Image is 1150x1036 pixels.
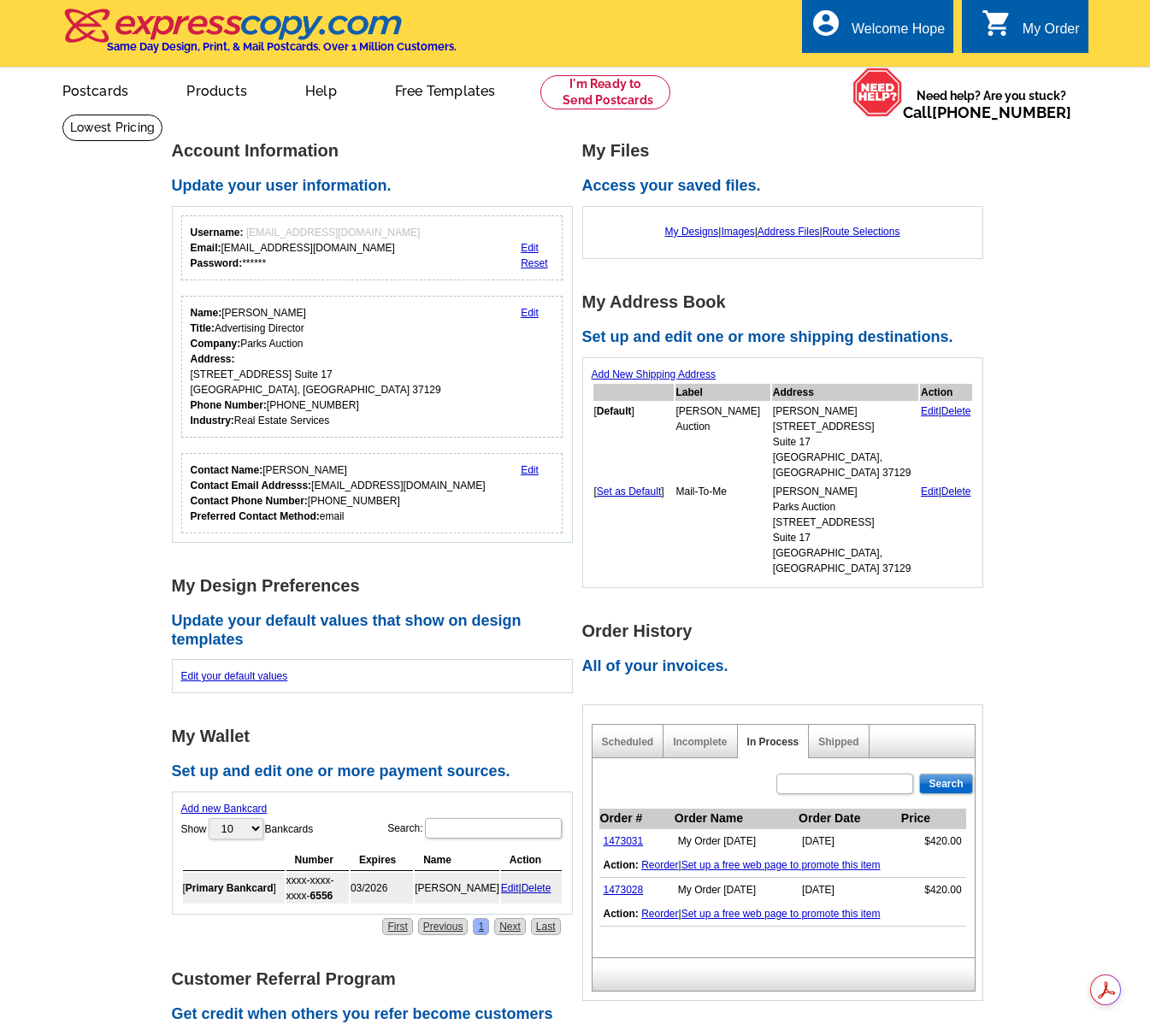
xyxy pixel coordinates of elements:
[599,809,674,829] th: Order #
[604,859,639,871] b: Action:
[920,483,972,577] td: |
[181,803,268,815] a: Add new Bankcard
[582,293,993,311] h1: My Address Book
[35,69,156,109] a: Postcards
[721,226,754,238] a: Images
[172,612,582,649] h2: Update your default values that show on design templates
[191,225,421,271] div: [EMAIL_ADDRESS][DOMAIN_NAME] ******
[415,873,499,904] td: [PERSON_NAME]
[181,453,563,533] div: Who should we contact regarding order issues?
[818,736,858,748] a: Shipped
[604,884,644,896] a: 1473028
[501,882,519,894] a: Edit
[903,87,1080,121] span: Need help? Are you stuck?
[172,970,582,988] h1: Customer Referral Program
[181,670,288,682] a: Edit your default values
[674,829,798,854] td: My Order [DATE]
[521,242,539,254] a: Edit
[387,816,563,840] label: Search:
[310,890,333,902] strong: 6556
[191,415,234,427] strong: Industry:
[675,483,770,577] td: Mail-To-Me
[919,774,972,794] input: Search
[191,338,241,350] strong: Company:
[597,405,632,417] b: Default
[531,918,561,935] a: Last
[811,8,841,38] i: account_circle
[903,103,1071,121] span: Call
[674,878,798,903] td: My Order [DATE]
[351,873,413,904] td: 03/2026
[191,257,243,269] strong: Password:
[932,103,1071,121] a: [PHONE_NUMBER]
[181,816,314,841] label: Show Bankcards
[582,622,993,640] h1: Order History
[181,296,563,438] div: Your personal details.
[246,227,420,238] span: [EMAIL_ADDRESS][DOMAIN_NAME]
[191,227,244,238] strong: Username:
[368,69,523,109] a: Free Templates
[798,829,900,854] td: [DATE]
[159,69,274,109] a: Products
[62,21,457,53] a: Same Day Design, Print, & Mail Postcards. Over 1 Million Customers.
[900,878,966,903] td: $420.00
[982,19,1080,40] a: shopping_cart My Order
[351,850,413,871] th: Expires
[921,486,939,497] a: Edit
[941,486,971,497] a: Delete
[675,384,770,401] th: Label
[521,464,539,476] a: Edit
[494,918,526,935] a: Next
[191,462,486,524] div: [PERSON_NAME] [EMAIL_ADDRESS][DOMAIN_NAME] [PHONE_NUMBER] email
[172,177,582,196] h2: Update your user information.
[772,403,918,481] td: [PERSON_NAME] [STREET_ADDRESS] Suite 17 [GEOGRAPHIC_DATA], [GEOGRAPHIC_DATA] 37129
[674,809,798,829] th: Order Name
[521,257,547,269] a: Reset
[582,142,993,160] h1: My Files
[592,368,716,380] a: Add New Shipping Address
[920,384,972,401] th: Action
[186,882,274,894] b: Primary Bankcard
[191,353,235,365] strong: Address:
[415,850,499,871] th: Name
[592,215,974,248] div: | | |
[681,859,881,871] a: Set up a free web page to promote this item
[382,918,412,935] a: First
[921,405,939,417] a: Edit
[798,809,900,829] th: Order Date
[582,177,993,196] h2: Access your saved files.
[641,908,678,920] a: Reorder
[599,853,966,878] td: |
[181,215,563,280] div: Your login information.
[597,486,661,497] a: Set as Default
[209,818,263,839] select: ShowBankcards
[191,305,441,428] div: [PERSON_NAME] Advertising Director Parks Auction [STREET_ADDRESS] Suite 17 [GEOGRAPHIC_DATA], [GE...
[521,307,539,319] a: Edit
[191,495,308,507] strong: Contact Phone Number:
[798,878,900,903] td: [DATE]
[501,850,562,871] th: Action
[191,510,320,522] strong: Preferred Contact Method:
[593,403,674,481] td: [ ]
[286,850,349,871] th: Number
[941,405,971,417] a: Delete
[772,384,918,401] th: Address
[772,483,918,577] td: [PERSON_NAME] Parks Auction [STREET_ADDRESS] Suite 17 [GEOGRAPHIC_DATA], [GEOGRAPHIC_DATA] 37129
[473,918,489,935] a: 1
[286,873,349,904] td: xxxx-xxxx-xxxx-
[747,736,799,748] a: In Process
[172,1005,582,1024] h2: Get credit when others you refer become customers
[900,829,966,854] td: $420.00
[602,736,654,748] a: Scheduled
[758,226,820,238] a: Address Files
[191,307,222,319] strong: Name:
[191,242,221,254] strong: Email:
[823,226,900,238] a: Route Selections
[852,21,945,45] div: Welcome Hope
[1023,21,1080,45] div: My Order
[641,859,678,871] a: Reorder
[191,480,312,492] strong: Contact Email Addresss:
[107,40,457,53] h4: Same Day Design, Print, & Mail Postcards. Over 1 Million Customers.
[982,8,1012,38] i: shopping_cart
[593,483,674,577] td: [ ]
